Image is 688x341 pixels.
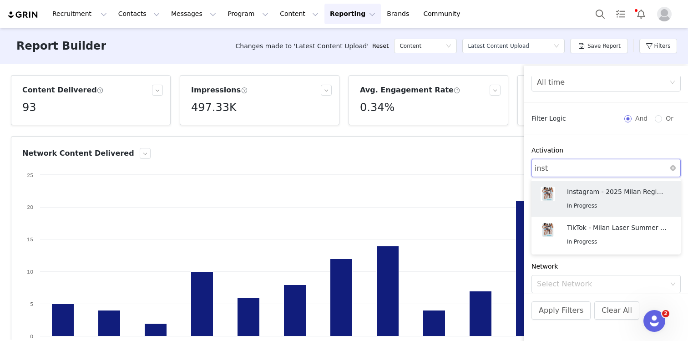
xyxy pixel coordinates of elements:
button: Program [222,4,274,24]
i: icon: check [670,232,675,238]
span: Changes made to 'Latest Content Upload' [235,41,369,51]
h5: 93 [22,99,36,116]
img: grin logo [7,10,39,19]
h3: Network Content Delivered [22,148,134,159]
p: TikTok - Milan Laser Summer Campaign [567,223,667,233]
h5: 497.33K [191,99,237,116]
i: icon: close-circle [670,165,676,171]
i: icon: down [554,43,559,50]
i: icon: down [670,80,675,86]
a: Tasks [611,4,631,24]
div: Select Network [537,280,667,289]
img: 9b33f227-af3b-4464-a2e7-f91551be0644.jpeg [541,223,555,237]
button: Search [590,4,610,24]
button: Content [274,4,324,24]
button: Save Report [570,39,628,53]
a: Community [418,4,470,24]
span: Or [662,115,677,122]
a: Reset [372,41,389,51]
h3: Impressions [191,85,248,96]
h5: Content [400,39,421,53]
img: placeholder-profile.jpg [657,7,672,21]
p: Instagram - 2025 Milan Regional Campaign [567,187,667,197]
text: 0 [30,333,33,340]
span: And [632,115,651,122]
button: Profile [652,7,681,21]
i: icon: down [446,43,451,50]
text: 5 [30,301,33,307]
button: Notifications [631,4,651,24]
iframe: Intercom live chat [643,310,665,332]
h5: 0.34% [360,99,395,116]
button: Clear All [594,301,639,320]
i: icon: down [670,281,676,288]
h3: Avg. Engagement Rate [360,85,460,96]
i: icon: check [670,196,675,202]
div: Activation [531,146,681,155]
img: d678384e-d9d1-47e4-9037-785e2d9520ee.jpeg [541,187,555,201]
a: Brands [381,4,417,24]
span: Filter Logic [531,114,566,123]
h3: Report Builder [16,38,106,54]
span: In Progress [567,203,597,209]
button: Recruitment [47,4,112,24]
div: Latest Content Upload [468,39,529,53]
text: 10 [27,269,33,275]
h3: Content Delivered [22,85,104,96]
div: All time [537,74,565,91]
button: Messages [166,4,222,24]
div: Network [531,262,681,271]
span: 2 [662,310,669,317]
button: Filters [639,39,677,53]
text: 25 [27,172,33,178]
button: Apply Filters [531,301,591,320]
span: In Progress [567,239,597,245]
button: Contacts [113,4,165,24]
text: 20 [27,204,33,210]
button: Reporting [324,4,381,24]
text: 15 [27,236,33,243]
